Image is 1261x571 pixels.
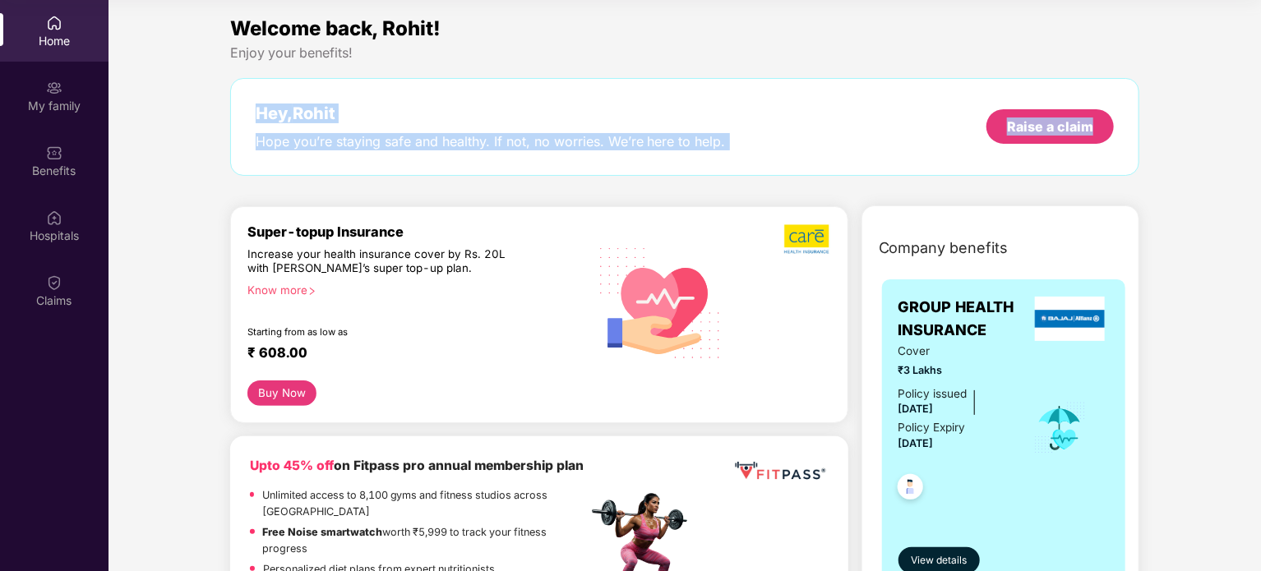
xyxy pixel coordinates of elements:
[247,380,317,406] button: Buy Now
[898,296,1031,343] span: GROUP HEALTH INSURANCE
[46,274,62,291] img: svg+xml;base64,PHN2ZyBpZD0iQ2xhaW0iIHhtbG5zPSJodHRwOi8vd3d3LnczLm9yZy8yMDAwL3N2ZyIgd2lkdGg9IjIwIi...
[732,456,828,486] img: fppp.png
[898,385,968,403] div: Policy issued
[911,553,967,569] span: View details
[263,524,588,557] p: worth ₹5,999 to track your fitness progress
[46,80,62,96] img: svg+xml;base64,PHN2ZyB3aWR0aD0iMjAiIGhlaWdodD0iMjAiIHZpZXdCb3g9IjAgMCAyMCAyMCIgZmlsbD0ibm9uZSIgeG...
[256,133,726,150] div: Hope you’re staying safe and healthy. If not, no worries. We’re here to help.
[256,104,726,123] div: Hey, Rohit
[898,343,1011,360] span: Cover
[262,487,588,520] p: Unlimited access to 8,100 gyms and fitness studios across [GEOGRAPHIC_DATA]
[1035,297,1106,341] img: insurerLogo
[250,458,334,473] b: Upto 45% off
[898,419,966,436] div: Policy Expiry
[247,247,517,277] div: Increase your health insurance cover by Rs. 20L with [PERSON_NAME]’s super top-up plan.
[784,223,831,255] img: b5dec4f62d2307b9de63beb79f102df3.png
[250,458,584,473] b: on Fitpass pro annual membership plan
[879,237,1009,260] span: Company benefits
[247,344,571,364] div: ₹ 608.00
[46,15,62,31] img: svg+xml;base64,PHN2ZyBpZD0iSG9tZSIgeG1sbnM9Imh0dHA6Ly93d3cudzMub3JnLzIwMDAvc3ZnIiB3aWR0aD0iMjAiIG...
[1033,401,1087,455] img: icon
[588,228,734,376] img: svg+xml;base64,PHN2ZyB4bWxucz0iaHR0cDovL3d3dy53My5vcmcvMjAwMC9zdmciIHhtbG5zOnhsaW5rPSJodHRwOi8vd3...
[263,526,383,538] strong: Free Noise smartwatch
[1007,117,1093,136] div: Raise a claim
[247,283,578,295] div: Know more
[898,437,934,449] span: [DATE]
[230,16,441,40] span: Welcome back, Rohit!
[247,223,588,240] div: Super-topup Insurance
[46,210,62,226] img: svg+xml;base64,PHN2ZyBpZD0iSG9zcGl0YWxzIiB4bWxucz0iaHR0cDovL3d3dy53My5vcmcvMjAwMC9zdmciIHdpZHRoPS...
[247,326,518,338] div: Starting from as low as
[46,145,62,161] img: svg+xml;base64,PHN2ZyBpZD0iQmVuZWZpdHMiIHhtbG5zPSJodHRwOi8vd3d3LnczLm9yZy8yMDAwL3N2ZyIgd2lkdGg9Ij...
[898,362,1011,379] span: ₹3 Lakhs
[890,469,931,509] img: svg+xml;base64,PHN2ZyB4bWxucz0iaHR0cDovL3d3dy53My5vcmcvMjAwMC9zdmciIHdpZHRoPSI0OC45NDMiIGhlaWdodD...
[898,403,934,415] span: [DATE]
[230,44,1140,62] div: Enjoy your benefits!
[307,287,316,296] span: right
